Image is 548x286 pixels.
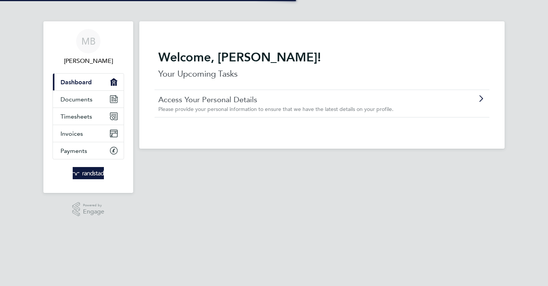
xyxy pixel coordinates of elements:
[158,50,486,65] h2: Welcome, [PERSON_NAME]!
[61,96,92,103] span: Documents
[53,29,124,66] a: MB[PERSON_NAME]
[53,125,124,142] a: Invoices
[73,167,104,179] img: randstad-logo-retina.png
[43,21,133,193] nav: Main navigation
[158,106,393,112] span: Please provide your personal information to ensure that we have the latest details on your profile.
[61,113,92,120] span: Timesheets
[158,68,486,80] p: Your Upcoming Tasks
[61,147,87,154] span: Payments
[158,95,443,104] a: Access Your Personal Details
[72,202,105,217] a: Powered byEngage
[53,167,124,179] a: Go to home page
[61,130,83,137] span: Invoices
[53,74,124,90] a: Dashboard
[53,108,124,125] a: Timesheets
[53,142,124,159] a: Payments
[81,36,96,46] span: MB
[83,202,104,209] span: Powered by
[53,56,124,66] span: Max Bullinga
[83,209,104,215] span: Engage
[61,79,92,86] span: Dashboard
[53,91,124,108] a: Documents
